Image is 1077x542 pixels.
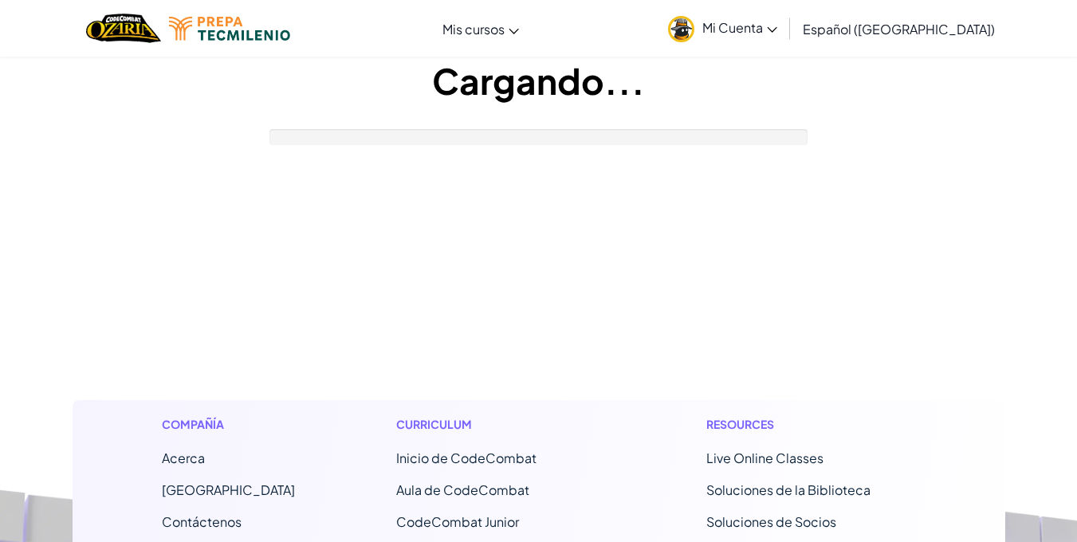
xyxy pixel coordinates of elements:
span: Inicio de CodeCombat [396,450,537,466]
a: Mi Cuenta [660,3,785,53]
span: Mi Cuenta [702,19,777,36]
h1: Resources [706,416,916,433]
span: Mis cursos [442,21,505,37]
a: Ozaria by CodeCombat logo [86,12,160,45]
a: Español ([GEOGRAPHIC_DATA]) [795,7,1003,50]
a: Live Online Classes [706,450,823,466]
a: Soluciones de Socios [706,513,836,530]
a: Aula de CodeCombat [396,481,529,498]
a: Soluciones de la Biblioteca [706,481,871,498]
span: Español ([GEOGRAPHIC_DATA]) [803,21,995,37]
a: [GEOGRAPHIC_DATA] [162,481,295,498]
img: avatar [668,16,694,42]
h1: Curriculum [396,416,606,433]
span: Contáctenos [162,513,242,530]
a: Mis cursos [434,7,527,50]
a: CodeCombat Junior [396,513,519,530]
h1: Compañía [162,416,295,433]
img: Tecmilenio logo [169,17,290,41]
a: Acerca [162,450,205,466]
img: Home [86,12,160,45]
